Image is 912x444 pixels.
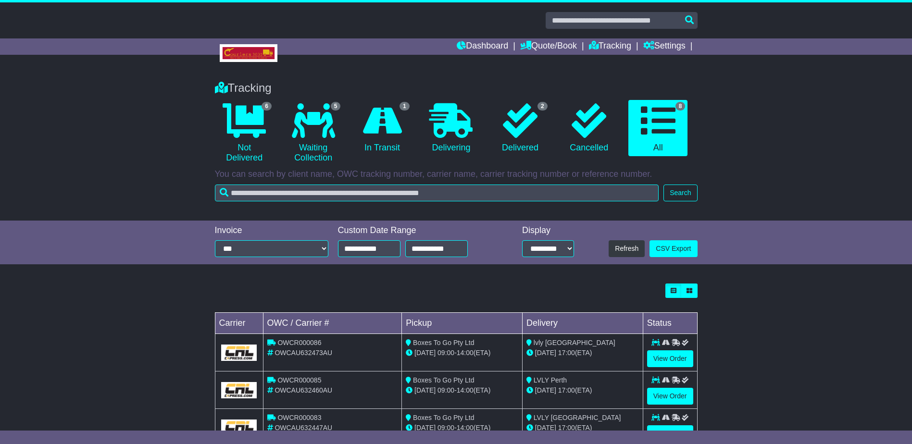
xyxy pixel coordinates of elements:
div: Custom Date Range [338,225,492,236]
td: OWC / Carrier # [263,313,402,334]
td: Status [643,313,697,334]
div: - (ETA) [406,348,518,358]
td: Delivery [522,313,643,334]
span: 14:00 [457,349,474,357]
span: 09:00 [437,386,454,394]
span: 14:00 [457,424,474,432]
a: 6 Not Delivered [215,100,274,167]
span: LVLY [GEOGRAPHIC_DATA] [534,414,621,421]
span: 2 [537,102,548,111]
a: Delivering [422,100,481,157]
div: Display [522,225,574,236]
a: Quote/Book [520,38,577,55]
a: Settings [643,38,686,55]
span: [DATE] [535,386,556,394]
span: 6 [262,102,272,111]
a: View Order [647,388,693,405]
span: 1 [400,102,410,111]
span: OWCAU632447AU [275,424,332,432]
div: Invoice [215,225,328,236]
div: - (ETA) [406,423,518,433]
span: 5 [331,102,341,111]
span: [DATE] [414,386,436,394]
div: (ETA) [526,348,639,358]
span: 17:00 [558,424,575,432]
a: View Order [647,425,693,442]
span: Boxes To Go Pty Ltd [413,376,474,384]
span: 14:00 [457,386,474,394]
span: OWCR000085 [277,376,321,384]
span: Boxes To Go Pty Ltd [413,414,474,421]
td: Carrier [215,313,263,334]
img: GetCarrierServiceLogo [221,419,257,436]
span: [DATE] [535,424,556,432]
div: (ETA) [526,385,639,395]
a: 5 Waiting Collection [284,100,343,167]
button: Refresh [609,240,645,257]
div: (ETA) [526,423,639,433]
span: 8 [675,102,686,111]
span: 17:00 [558,349,575,357]
a: 1 In Transit [352,100,412,157]
a: 8 All [628,100,687,157]
span: LVLY Perth [534,376,567,384]
span: OWCAU632473AU [275,349,332,357]
span: OWCAU632460AU [275,386,332,394]
span: [DATE] [535,349,556,357]
div: - (ETA) [406,385,518,395]
p: You can search by client name, OWC tracking number, carrier name, carrier tracking number or refe... [215,169,698,180]
a: CSV Export [650,240,697,257]
span: 09:00 [437,349,454,357]
img: GetCarrierServiceLogo [221,345,257,361]
a: 2 Delivered [490,100,550,157]
span: 17:00 [558,386,575,394]
span: lvly [GEOGRAPHIC_DATA] [534,339,615,346]
img: GetCarrierServiceLogo [221,382,257,398]
a: Tracking [589,38,631,55]
span: OWCR000083 [277,414,321,421]
a: Dashboard [457,38,508,55]
div: Tracking [210,81,702,95]
span: 09:00 [437,424,454,432]
td: Pickup [402,313,523,334]
span: OWCR000086 [277,339,321,346]
span: Boxes To Go Pty Ltd [413,339,474,346]
button: Search [663,185,697,201]
span: [DATE] [414,424,436,432]
a: Cancelled [560,100,619,157]
span: [DATE] [414,349,436,357]
a: View Order [647,350,693,367]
